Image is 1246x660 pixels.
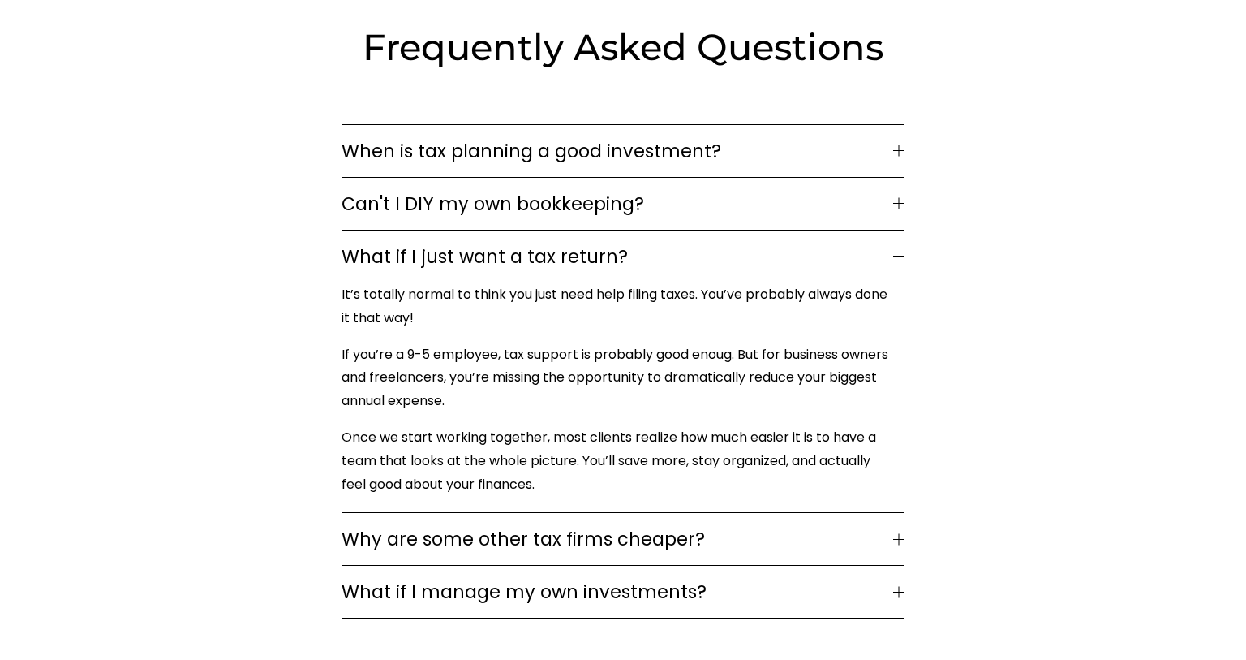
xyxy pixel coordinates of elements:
[342,283,896,330] p: It’s totally normal to think you just need help filing taxes. You’ve probably always done it that...
[342,178,904,230] button: Can't I DIY my own bookkeeping?
[342,283,904,512] div: What if I just want a tax return?
[342,525,893,553] span: Why are some other tax firms cheaper?
[294,24,952,71] h2: Frequently Asked Questions
[342,566,904,618] button: What if I manage my own investments?
[342,190,893,218] span: Can't I DIY my own bookkeeping?
[342,426,896,496] p: Once we start working together, most clients realize how much easier it is to have a team that lo...
[342,513,904,565] button: Why are some other tax firms cheaper?
[342,578,893,606] span: What if I manage my own investments?
[342,231,904,283] button: What if I just want a tax return?
[342,137,893,165] span: When is tax planning a good investment?
[342,343,896,413] p: If you’re a 9-5 employee, tax support is probably good enoug. But for business owners and freelan...
[342,243,893,270] span: What if I just want a tax return?
[342,125,904,177] button: When is tax planning a good investment?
